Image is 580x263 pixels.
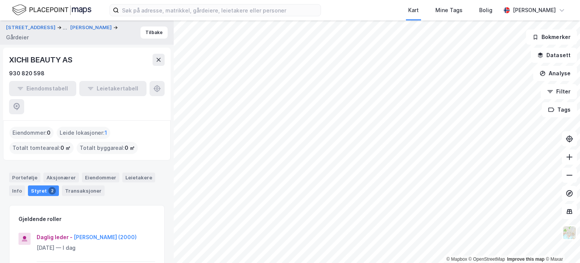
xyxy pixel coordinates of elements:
[469,257,505,262] a: OpenStreetMap
[9,127,54,139] div: Eiendommer :
[125,143,135,153] span: 0 ㎡
[9,54,74,66] div: XICHI BEAUTY AS
[43,173,79,182] div: Aksjonærer
[9,69,45,78] div: 930 820 598
[19,215,62,224] div: Gjeldende roller
[513,6,556,15] div: [PERSON_NAME]
[12,3,91,17] img: logo.f888ab2527a4732fd821a326f86c7f29.svg
[105,128,107,137] span: 1
[9,173,40,182] div: Portefølje
[119,5,321,16] input: Søk på adresse, matrikkel, gårdeiere, leietakere eller personer
[479,6,492,15] div: Bolig
[140,26,168,39] button: Tilbake
[562,226,577,240] img: Z
[9,142,74,154] div: Totalt tomteareal :
[446,257,467,262] a: Mapbox
[9,185,25,196] div: Info
[62,185,105,196] div: Transaksjoner
[507,257,545,262] a: Improve this map
[408,6,419,15] div: Kart
[542,227,580,263] iframe: Chat Widget
[70,24,113,31] button: [PERSON_NAME]
[6,33,29,42] div: Gårdeier
[77,142,138,154] div: Totalt byggareal :
[60,143,71,153] span: 0 ㎡
[526,30,577,45] button: Bokmerker
[48,187,56,195] div: 2
[542,227,580,263] div: Kontrollprogram for chat
[47,128,51,137] span: 0
[37,243,155,252] div: [DATE] — I dag
[6,23,57,32] button: [STREET_ADDRESS]
[531,48,577,63] button: Datasett
[122,173,155,182] div: Leietakere
[542,102,577,117] button: Tags
[63,23,67,32] div: ...
[541,84,577,99] button: Filter
[57,127,110,139] div: Leide lokasjoner :
[82,173,119,182] div: Eiendommer
[28,185,59,196] div: Styret
[533,66,577,81] button: Analyse
[435,6,463,15] div: Mine Tags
